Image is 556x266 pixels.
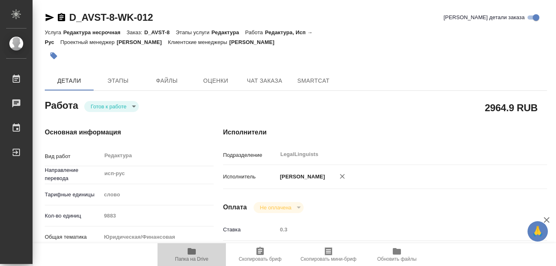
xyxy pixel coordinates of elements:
[223,173,277,181] p: Исполнитель
[45,212,101,220] p: Кол-во единиц
[88,103,129,110] button: Готов к работе
[57,13,66,22] button: Скопировать ссылку
[45,191,101,199] p: Тарифные единицы
[229,39,280,45] p: [PERSON_NAME]
[127,29,144,35] p: Заказ:
[223,202,247,212] h4: Оплата
[531,223,545,240] span: 🙏
[45,29,63,35] p: Услуга
[223,128,547,137] h4: Исполнители
[277,173,325,181] p: [PERSON_NAME]
[101,188,214,202] div: слово
[333,167,351,185] button: Удалить исполнителя
[377,256,417,262] span: Обновить файлы
[175,256,208,262] span: Папка на Drive
[168,39,230,45] p: Клиентские менеджеры
[254,202,304,213] div: Готов к работе
[45,128,190,137] h4: Основная информация
[294,76,333,86] span: SmartCat
[45,47,63,65] button: Добавить тэг
[45,233,101,241] p: Общая тематика
[226,243,294,266] button: Скопировать бриф
[101,210,214,222] input: Пустое поле
[50,76,89,86] span: Детали
[277,224,520,235] input: Пустое поле
[99,76,138,86] span: Этапы
[176,29,212,35] p: Этапы услуги
[223,151,277,159] p: Подразделение
[60,39,116,45] p: Проектный менеджер
[101,230,214,244] div: Юридическая/Финансовая
[196,76,235,86] span: Оценки
[223,226,277,234] p: Ставка
[239,256,281,262] span: Скопировать бриф
[363,243,431,266] button: Обновить файлы
[84,101,139,112] div: Готов к работе
[245,76,284,86] span: Чат заказа
[528,221,548,242] button: 🙏
[444,13,525,22] span: [PERSON_NAME] детали заказа
[45,152,101,160] p: Вид работ
[212,29,245,35] p: Редактура
[485,101,538,114] h2: 2964.9 RUB
[45,13,55,22] button: Скопировать ссылку для ЯМессенджера
[258,204,294,211] button: Не оплачена
[117,39,168,45] p: [PERSON_NAME]
[245,29,265,35] p: Работа
[147,76,186,86] span: Файлы
[158,243,226,266] button: Папка на Drive
[144,29,176,35] p: D_AVST-8
[45,166,101,182] p: Направление перевода
[69,12,153,23] a: D_AVST-8-WK-012
[45,97,78,112] h2: Работа
[300,256,356,262] span: Скопировать мини-бриф
[294,243,363,266] button: Скопировать мини-бриф
[63,29,127,35] p: Редактура несрочная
